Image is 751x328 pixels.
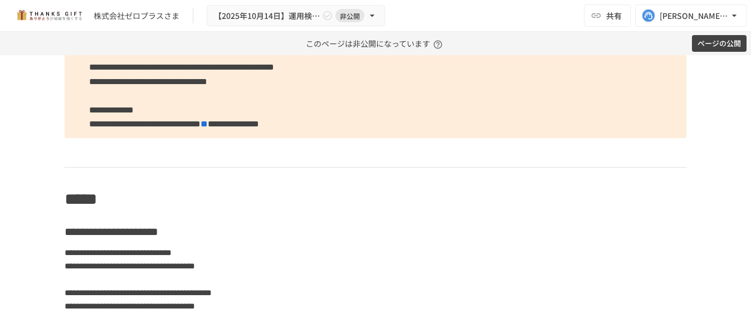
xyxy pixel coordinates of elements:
[335,10,364,22] span: 非公開
[584,4,631,27] button: 共有
[94,10,179,22] div: 株式会社ゼロプラスさま
[606,9,622,22] span: 共有
[207,5,385,27] button: 【2025年10月14日】運用検討ミーティング非公開
[692,35,747,52] button: ページの公開
[635,4,747,27] button: [PERSON_NAME][EMAIL_ADDRESS][DOMAIN_NAME]
[306,32,446,55] p: このページは非公開になっています
[660,9,729,23] div: [PERSON_NAME][EMAIL_ADDRESS][DOMAIN_NAME]
[13,7,85,25] img: mMP1OxWUAhQbsRWCurg7vIHe5HqDpP7qZo7fRoNLXQh
[214,9,320,23] span: 【2025年10月14日】運用検討ミーティング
